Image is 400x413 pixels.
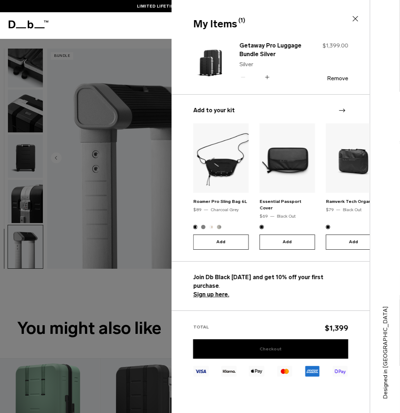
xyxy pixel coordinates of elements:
span: (1) [238,16,245,25]
a: LIMITED LIFETIME WARRANTY FOR DB BLACK MEMBERS [137,3,263,9]
span: $89 [193,207,201,212]
strong: Join Db Black [DATE] and get 10% off your first purchase [193,274,323,289]
button: Add to Cart [259,235,315,250]
div: Black Out [343,206,361,213]
div: Charcoal Grey [210,206,239,213]
button: Remove [327,75,348,82]
img: Essential Passport Cover Black Out [259,123,315,193]
a: Checkout [193,339,348,359]
span: $79 [326,207,334,212]
span: Total [193,324,209,330]
button: Forest Green [217,225,221,229]
button: Oatmilk [209,225,213,229]
span: $1,399.00 [323,42,348,49]
a: Ramverk Tech Organizer [326,199,379,204]
a: Sign up here. [193,291,229,298]
p: Designed in [GEOGRAPHIC_DATA] [381,291,390,399]
div: Black Out [277,213,295,219]
button: Charcoal Grey [193,225,197,229]
button: Black Out [201,225,205,229]
div: Next slide [337,103,347,118]
button: Add to Cart [326,235,381,250]
img: Ramverk Tech Organizer Black Out [326,123,381,193]
h3: Add to your kit [193,106,348,115]
a: Essential Passport Cover [259,199,301,210]
p: . [193,273,348,299]
div: My Items [193,17,347,32]
a: Getaway Pro Luggage Bundle Silver [239,41,303,59]
img: Getaway Pro Luggage Bundle Silver - Silver [193,40,228,83]
span: $1,399 [325,323,348,332]
span: $69 [259,214,268,219]
img: Roamer Pro Sling Bag 6L Charcoal Grey [193,123,249,193]
a: Roamer Pro Sling Bag 6L [193,199,247,204]
button: Add to Cart [193,235,249,250]
button: Black Out [326,225,330,229]
button: Black Out [259,225,264,229]
p: Silver [239,60,303,69]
